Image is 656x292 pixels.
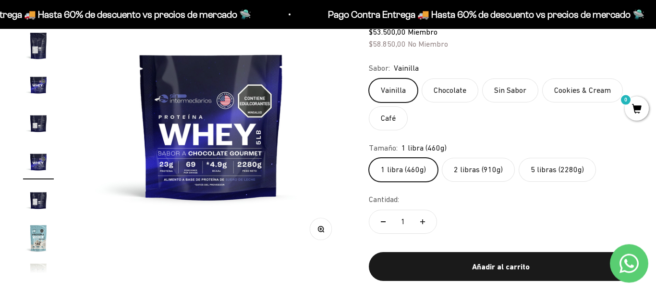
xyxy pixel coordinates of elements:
[23,184,54,215] img: Proteína Whey
[388,261,614,273] div: Añadir al carrito
[23,223,54,254] img: Proteína Whey
[408,27,437,36] span: Miembro
[23,184,54,218] button: Ir al artículo 13
[23,146,54,179] button: Ir al artículo 12
[23,223,54,256] button: Ir al artículo 14
[23,146,54,177] img: Proteína Whey
[369,39,406,48] span: $58.850,00
[369,27,406,36] span: $53.500,00
[401,142,447,154] span: 1 libra (460g)
[328,7,644,22] p: Pago Contra Entrega 🚚 Hasta 60% de descuento vs precios de mercado 🛸
[23,69,54,100] img: Proteína Whey
[369,142,398,154] legend: Tamaño:
[369,193,399,206] label: Cantidad:
[369,210,397,233] button: Reducir cantidad
[23,261,54,292] img: Proteína Whey
[23,69,54,102] button: Ir al artículo 10
[23,30,54,64] button: Ir al artículo 9
[409,210,437,233] button: Aumentar cantidad
[394,62,419,75] span: Vainilla
[369,62,390,75] legend: Sabor:
[620,94,632,106] mark: 0
[369,252,633,281] button: Añadir al carrito
[408,39,448,48] span: No Miembro
[23,107,54,141] button: Ir al artículo 11
[23,107,54,138] img: Proteína Whey
[625,104,649,115] a: 0
[23,30,54,61] img: Proteína Whey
